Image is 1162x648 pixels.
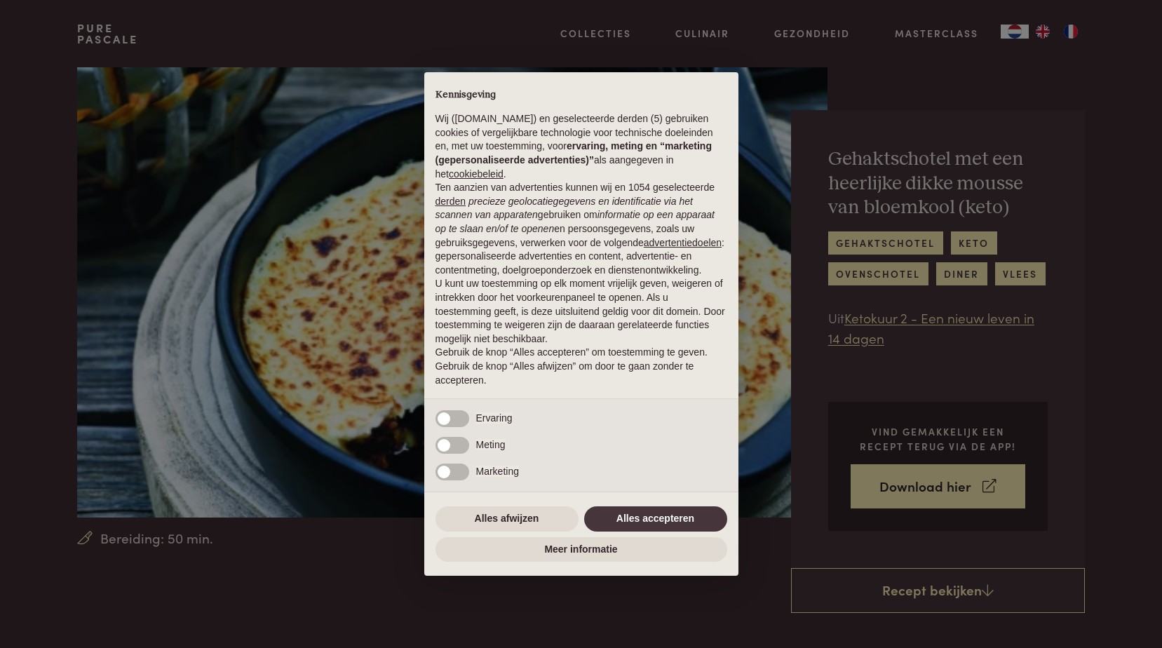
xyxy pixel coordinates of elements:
[476,466,519,477] span: Marketing
[476,439,506,450] span: Meting
[435,195,466,209] button: derden
[584,506,727,532] button: Alles accepteren
[435,277,727,346] p: U kunt uw toestemming op elk moment vrijelijk geven, weigeren of intrekken door het voorkeurenpan...
[435,89,727,102] h2: Kennisgeving
[435,196,693,221] em: precieze geolocatiegegevens en identificatie via het scannen van apparaten
[449,168,504,180] a: cookiebeleid
[435,346,727,387] p: Gebruik de knop “Alles accepteren” om toestemming te geven. Gebruik de knop “Alles afwijzen” om d...
[435,140,712,166] strong: ervaring, meting en “marketing (gepersonaliseerde advertenties)”
[435,537,727,562] button: Meer informatie
[476,412,513,424] span: Ervaring
[435,181,727,277] p: Ten aanzien van advertenties kunnen wij en 1054 geselecteerde gebruiken om en persoonsgegevens, z...
[435,506,579,532] button: Alles afwijzen
[435,209,715,234] em: informatie op een apparaat op te slaan en/of te openen
[644,236,722,250] button: advertentiedoelen
[435,112,727,181] p: Wij ([DOMAIN_NAME]) en geselecteerde derden (5) gebruiken cookies of vergelijkbare technologie vo...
